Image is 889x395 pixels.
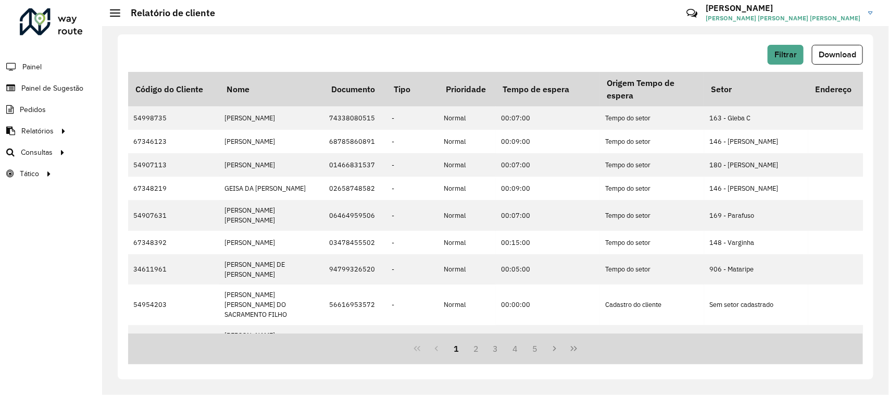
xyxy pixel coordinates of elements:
th: Nome [219,72,324,106]
td: Normal [439,254,496,285]
td: 67346123 [128,130,219,153]
td: 180 - [PERSON_NAME] [704,153,808,177]
td: 85619426491 [324,325,386,355]
button: 1 [446,339,466,359]
td: 74338080515 [324,106,386,130]
td: 00:00:00 [496,285,600,325]
td: [PERSON_NAME] DE [PERSON_NAME] [219,254,324,285]
td: 54998735 [128,106,219,130]
span: Painel [22,61,42,72]
span: Pedidos [20,104,46,115]
th: Código do Cliente [128,72,219,106]
td: Cadastro do cliente [600,285,704,325]
td: 34611961 [128,254,219,285]
td: 00:05:00 [496,254,600,285]
td: Normal [439,130,496,153]
td: - [386,153,439,177]
td: - [386,231,439,254]
td: 01466831537 [324,153,386,177]
th: Origem Tempo de espera [600,72,704,106]
button: Download [812,45,863,65]
td: 146 - [PERSON_NAME] [704,130,808,153]
td: 169 - Parafuso [704,200,808,230]
td: Tempo do setor [600,231,704,254]
td: 54954203 [128,285,219,325]
h2: Relatório de cliente [120,7,215,19]
th: Prioridade [439,72,496,106]
td: - [386,200,439,230]
td: - [386,106,439,130]
td: [PERSON_NAME] [PERSON_NAME] [219,200,324,230]
td: 67348392 [128,231,219,254]
td: - [386,325,439,355]
td: [PERSON_NAME] [219,231,324,254]
td: Tempo do setor [600,325,704,355]
td: 00:09:00 [496,130,600,153]
td: 00:07:00 [496,153,600,177]
td: 00:05:00 [496,325,600,355]
td: [PERSON_NAME] [219,153,324,177]
td: Tempo do setor [600,153,704,177]
td: Normal [439,200,496,230]
td: Normal [439,106,496,130]
span: Tático [20,168,39,179]
h3: [PERSON_NAME] [706,3,860,13]
td: [PERSON_NAME] [219,130,324,153]
button: 4 [505,339,525,359]
td: Normal [439,325,496,355]
td: Tempo do setor [600,130,704,153]
td: 94799326520 [324,254,386,285]
td: 67348219 [128,177,219,200]
button: Filtrar [768,45,804,65]
td: 02658748582 [324,177,386,200]
td: 68785860891 [324,130,386,153]
button: 3 [486,339,506,359]
td: 03478455502 [324,231,386,254]
td: Normal [439,231,496,254]
td: 135 - Camaçari Centro [704,325,808,355]
td: 163 - Gleba C [704,106,808,130]
td: [PERSON_NAME] [PERSON_NAME] [219,325,324,355]
button: 5 [525,339,545,359]
td: - [386,177,439,200]
td: 148 - Varginha [704,231,808,254]
span: Filtrar [774,50,797,59]
td: Sem setor cadastrado [704,285,808,325]
button: Next Page [545,339,565,359]
td: 00:09:00 [496,177,600,200]
span: Download [819,50,856,59]
td: - [386,254,439,285]
button: Last Page [564,339,584,359]
span: Painel de Sugestão [21,83,83,94]
td: Tempo do setor [600,200,704,230]
td: 34602121 [128,325,219,355]
td: 906 - Mataripe [704,254,808,285]
td: GEISA DA [PERSON_NAME] [219,177,324,200]
td: 00:15:00 [496,231,600,254]
td: Normal [439,177,496,200]
td: Tempo do setor [600,254,704,285]
td: 56616953572 [324,285,386,325]
td: Normal [439,153,496,177]
span: Relatórios [21,126,54,137]
td: [PERSON_NAME] [PERSON_NAME] DO SACRAMENTO FILHO [219,285,324,325]
td: Tempo do setor [600,106,704,130]
th: Tipo [386,72,439,106]
td: 146 - [PERSON_NAME] [704,177,808,200]
td: 06464959506 [324,200,386,230]
button: 2 [466,339,486,359]
td: 54907113 [128,153,219,177]
td: - [386,130,439,153]
a: Contato Rápido [681,2,703,24]
span: [PERSON_NAME] [PERSON_NAME] [PERSON_NAME] [706,14,860,23]
th: Documento [324,72,386,106]
span: Consultas [21,147,53,158]
td: - [386,285,439,325]
td: 00:07:00 [496,106,600,130]
td: Tempo do setor [600,177,704,200]
td: Normal [439,285,496,325]
th: Setor [704,72,808,106]
td: 54907631 [128,200,219,230]
td: 00:07:00 [496,200,600,230]
td: [PERSON_NAME] [219,106,324,130]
